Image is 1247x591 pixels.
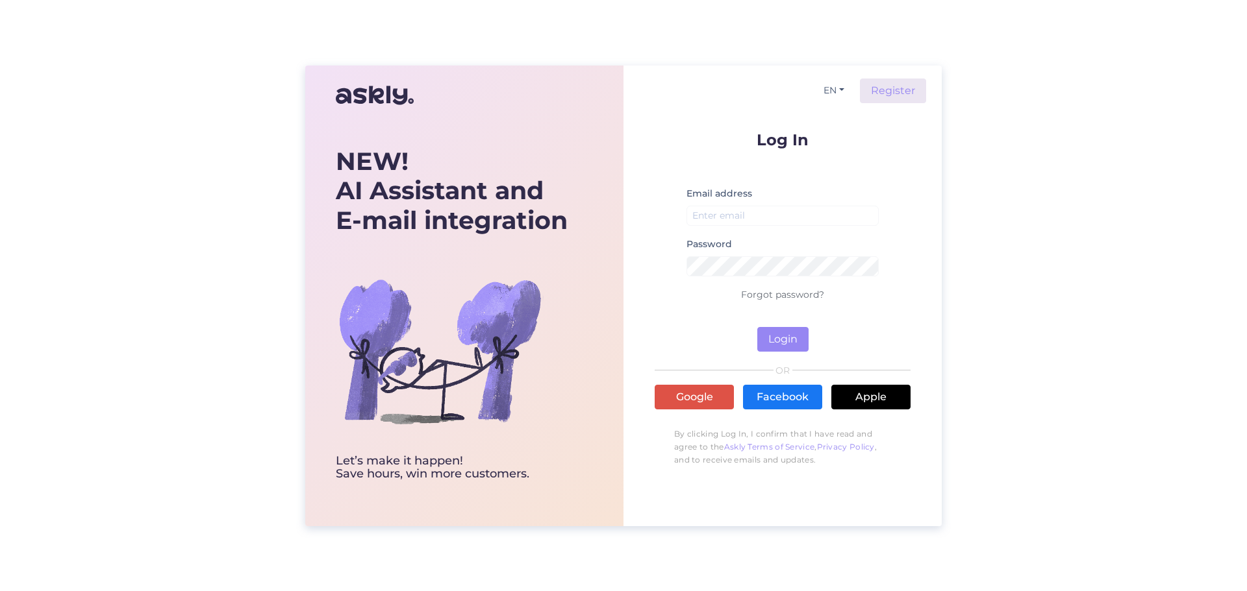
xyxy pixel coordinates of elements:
a: Facebook [743,385,822,409]
img: bg-askly [336,247,544,455]
a: Register [860,78,926,103]
label: Email address [686,187,752,200]
label: Password [686,237,732,251]
button: EN [818,81,850,100]
p: By clicking Log In, I confirm that I have read and agree to the , , and to receive emails and upd... [655,421,911,473]
img: Askly [336,80,414,111]
button: Login [757,327,809,352]
p: Log In [655,132,911,148]
a: Privacy Policy [817,442,875,452]
a: Google [655,385,734,409]
span: OR [774,366,792,375]
div: Let’s make it happen! Save hours, win more customers. [336,455,568,481]
b: NEW! [336,146,409,176]
a: Askly Terms of Service [724,442,815,452]
input: Enter email [686,206,879,226]
a: Apple [831,385,911,409]
div: AI Assistant and E-mail integration [336,147,568,235]
a: Forgot password? [741,289,824,300]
